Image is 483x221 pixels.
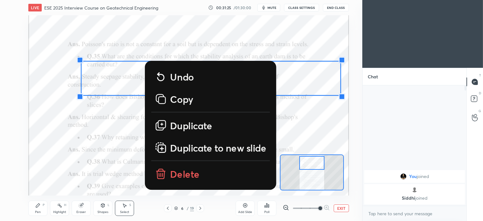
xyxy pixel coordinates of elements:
[323,4,349,11] button: End Class
[151,116,270,135] button: Duplicate
[151,165,270,184] button: Delete
[170,93,193,106] p: Copy
[238,210,252,214] div: Add Slide
[170,141,266,154] p: Duplicate to new slide
[151,68,270,87] button: Undo
[363,68,383,85] p: Chat
[190,205,194,211] div: 19
[43,203,45,207] div: P
[44,5,158,11] h4: ESE 2025 Interview Course on Geotechnical Engineering
[416,174,429,179] span: joined
[479,73,481,78] p: T
[170,168,200,181] p: Delete
[363,169,466,206] div: grid
[479,109,481,113] p: G
[108,203,110,207] div: L
[129,203,131,207] div: S
[179,206,186,210] div: 6
[151,138,270,157] button: Duplicate to new slide
[368,196,461,201] p: Siddhi
[28,4,42,11] div: LIVE
[170,119,212,132] p: Duplicate
[411,187,418,193] img: default.png
[264,210,269,214] div: Poll
[284,4,319,11] button: CLASS SETTINGS
[187,206,189,210] div: /
[415,195,427,201] span: joined
[479,91,481,96] p: D
[35,210,41,214] div: Pen
[267,5,276,10] span: mute
[170,71,194,83] p: Undo
[409,174,416,179] span: You
[120,210,129,214] div: Select
[97,210,108,214] div: Shapes
[257,4,280,11] button: mute
[53,210,66,214] div: Highlight
[400,173,406,180] img: 8ba2db41279241c68bfad93131dcbbfe.jpg
[64,203,66,207] div: H
[334,204,349,212] button: EXIT
[76,210,86,214] div: Eraser
[151,90,270,109] button: Copy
